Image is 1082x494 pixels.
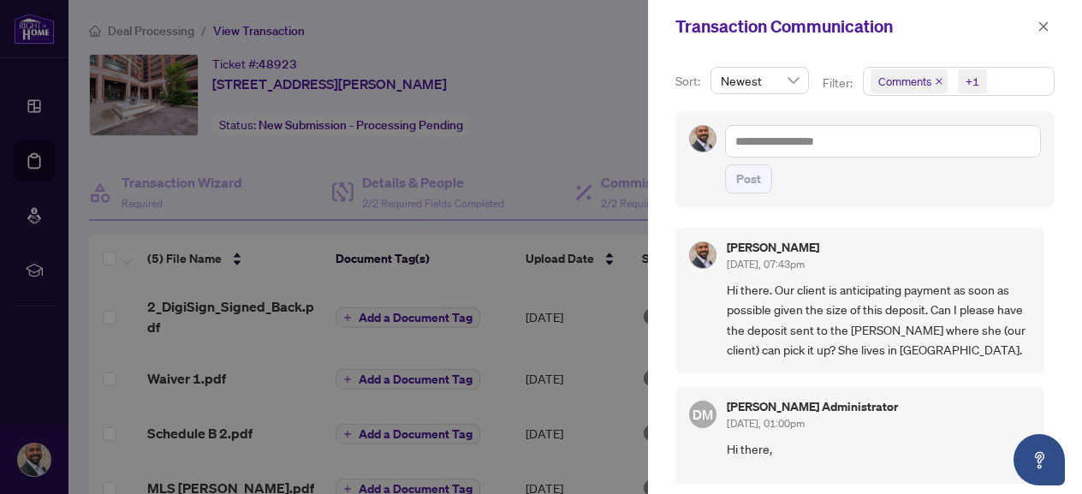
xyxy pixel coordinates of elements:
[690,242,716,268] img: Profile Icon
[675,72,704,91] p: Sort:
[823,74,855,92] p: Filter:
[935,77,943,86] span: close
[1014,434,1065,485] button: Open asap
[727,417,805,430] span: [DATE], 01:00pm
[1037,21,1049,33] span: close
[727,280,1031,360] span: Hi there. Our client is anticipating payment as soon as possible given the size of this deposit. ...
[727,401,898,413] h5: [PERSON_NAME] Administrator
[725,164,772,193] button: Post
[878,73,931,90] span: Comments
[675,14,1032,39] div: Transaction Communication
[727,258,805,271] span: [DATE], 07:43pm
[721,68,799,93] span: Newest
[690,126,716,152] img: Profile Icon
[966,73,979,90] div: +1
[693,404,713,425] span: DM
[871,69,948,93] span: Comments
[727,241,819,253] h5: [PERSON_NAME]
